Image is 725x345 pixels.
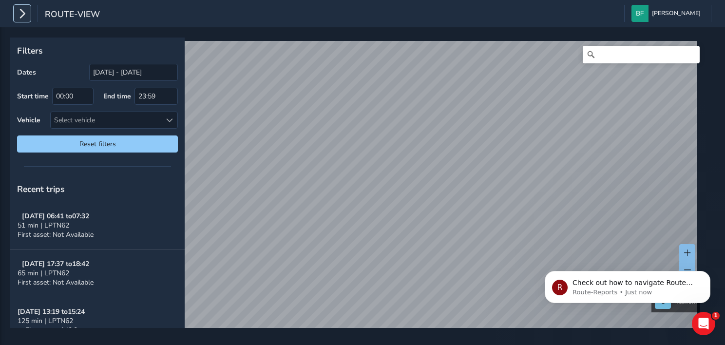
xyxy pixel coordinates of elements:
[103,92,131,101] label: End time
[18,221,69,230] span: 51 min | LPTN62
[652,5,701,22] span: [PERSON_NAME]
[631,5,704,22] button: [PERSON_NAME]
[17,44,178,57] p: Filters
[692,312,715,335] iframe: Intercom live chat
[17,135,178,153] button: Reset filters
[583,46,700,63] input: Search
[10,249,185,297] button: [DATE] 17:37 to18:4265 min | LPTN62First asset: Not Available
[530,250,725,319] iframe: Intercom notifications message
[18,278,94,287] span: First asset: Not Available
[22,259,89,268] strong: [DATE] 17:37 to 18:42
[25,326,77,335] span: First asset: 140.0
[51,112,161,128] div: Select vehicle
[17,115,40,125] label: Vehicle
[10,202,185,249] button: [DATE] 06:41 to07:3251 min | LPTN62First asset: Not Available
[17,183,65,195] span: Recent trips
[17,92,49,101] label: Start time
[24,139,171,149] span: Reset filters
[17,68,36,77] label: Dates
[18,230,94,239] span: First asset: Not Available
[18,268,69,278] span: 65 min | LPTN62
[631,5,649,22] img: diamond-layout
[22,211,89,221] strong: [DATE] 06:41 to 07:32
[18,316,73,326] span: 125 min | LPTN62
[18,307,85,316] strong: [DATE] 13:19 to 15:24
[14,41,697,339] canvas: Map
[712,312,720,320] span: 1
[45,8,100,22] span: route-view
[10,297,185,345] button: [DATE] 13:19 to15:24125 min | LPTN62First asset: 140.0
